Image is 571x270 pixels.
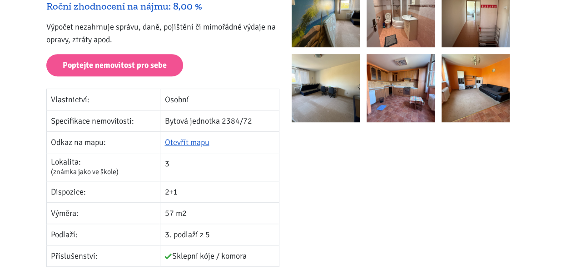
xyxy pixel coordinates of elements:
[47,153,160,181] td: Lokalita:
[160,202,279,224] td: 57 m2
[47,202,160,224] td: Výměra:
[47,224,160,245] td: Podlaží:
[164,137,209,147] a: Otevřít mapu
[51,167,119,176] span: (známka jako ve škole)
[160,89,279,110] td: Osobní
[47,110,160,131] td: Specifikace nemovitosti:
[160,181,279,202] td: 2+1
[47,181,160,202] td: Dispozice:
[160,153,279,181] td: 3
[160,110,279,131] td: Bytová jednotka 2384/72
[47,245,160,266] td: Příslušenství:
[160,224,279,245] td: 3. podlaží z 5
[47,89,160,110] td: Vlastnictví:
[47,131,160,153] td: Odkaz na mapu:
[160,245,279,266] td: Sklepní kóje / komora
[46,54,183,76] a: Poptejte nemovitost pro sebe
[46,20,279,46] p: Výpočet nezahrnuje správu, daně, pojištění či mimořádné výdaje na opravy, ztráty apod.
